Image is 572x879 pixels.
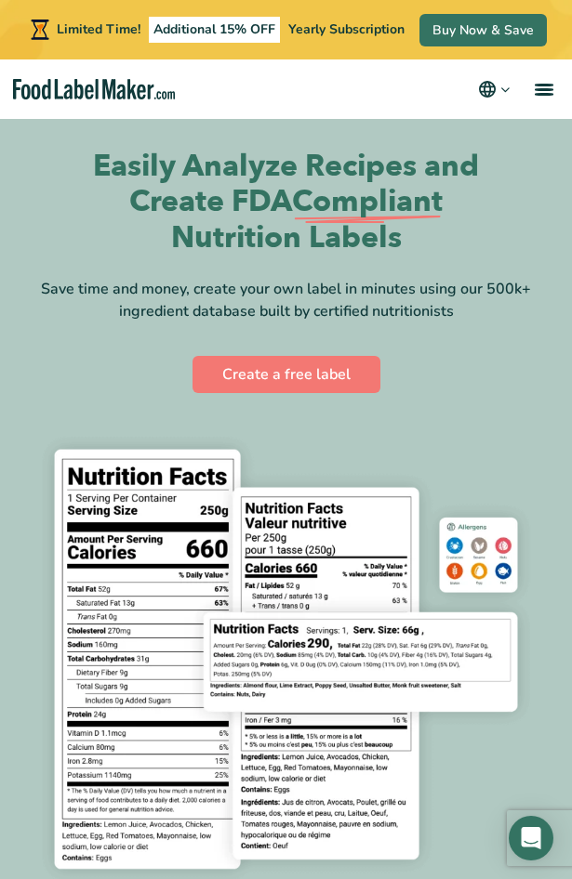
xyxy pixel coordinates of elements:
span: Additional 15% OFF [149,17,280,43]
a: Buy Now & Save [419,14,547,46]
h1: Easily Analyze Recipes and Create FDA Nutrition Labels [91,149,482,256]
span: Limited Time! [57,20,140,38]
a: menu [512,59,572,119]
div: Open Intercom Messenger [509,816,553,860]
span: Yearly Subscription [288,20,405,38]
a: Create a free label [193,356,380,393]
div: Save time and money, create your own label in minutes using our 500k+ ingredient database built b... [30,278,542,322]
span: Compliant [292,184,443,219]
